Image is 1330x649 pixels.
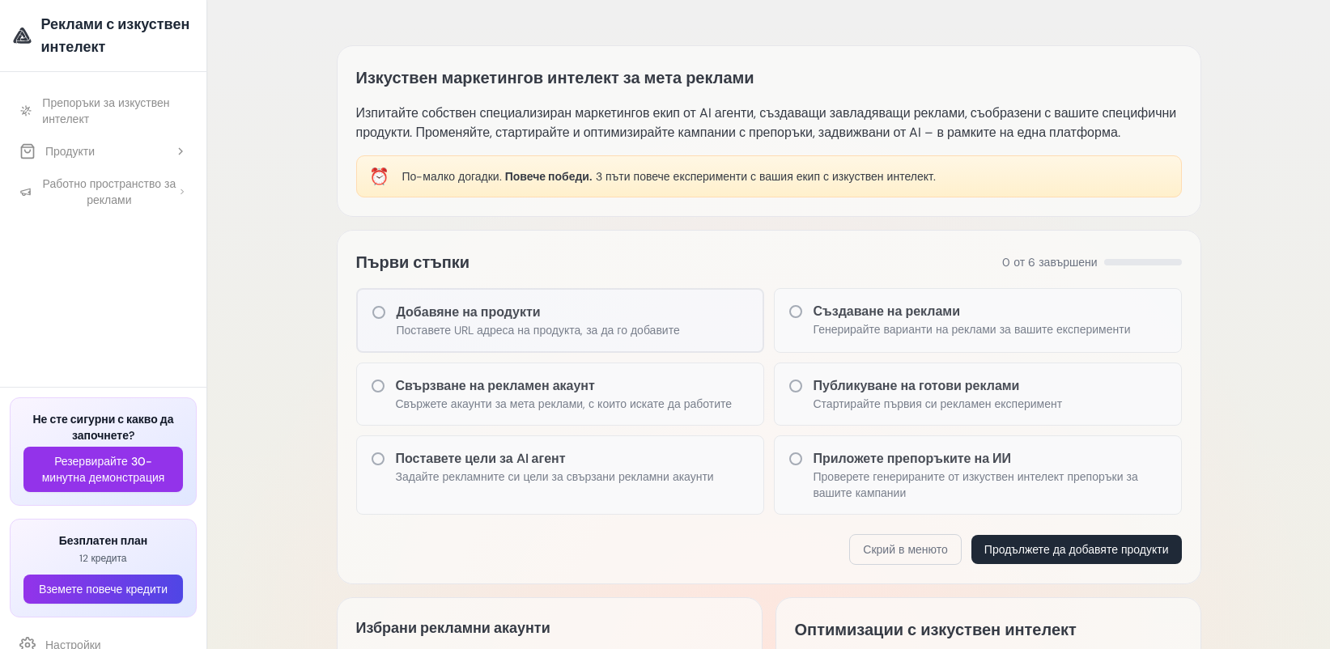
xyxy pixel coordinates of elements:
[41,15,190,57] font: Реклами с изкуствен интелект
[45,144,95,159] font: Продукти
[39,582,168,596] font: Вземете повече кредити
[10,88,197,134] a: Препоръки за изкуствен интелект
[356,104,1177,141] font: Изпитайте собствен специализиран маркетингов екип от AI агенти, създаващи завладяващи реклами, съ...
[369,166,389,187] font: ⏰
[59,533,148,548] font: Безплатен план
[814,469,1138,500] font: Проверете генерираните от изкуствен интелект препоръки за вашите кампании
[23,447,183,492] button: Резервирайте 30-минутна демонстрация
[396,397,733,411] font: Свържете акаунти за мета реклами, с които искате да работите
[971,535,1182,564] button: Продължете да добавяте продукти
[814,377,1020,394] font: Публикуване на готови реклами
[397,323,680,337] font: Поставете URL адреса на продукта, за да го добавите
[505,169,593,184] font: Повече победи.
[1002,255,1097,269] font: 0 от 6 завършени
[356,67,754,88] font: Изкуствен маркетингов интелект за мета реклами
[397,303,541,320] font: Добавяне на продукти
[396,377,595,394] font: Свързване на рекламен акаунт
[356,252,470,273] font: Първи стъпки
[984,542,1169,557] font: Продължете да добавяте продукти
[814,397,1063,411] font: Стартирайте първия си рекламен експеримент
[596,169,936,184] font: 3 пъти повече експерименти с вашия екип с изкуствен интелект.
[356,618,550,638] font: Избрани рекламни акаунти
[10,169,197,214] button: Работно пространство за реклами
[402,169,502,184] font: По-малко догадки.
[42,95,169,126] font: Препоръки за изкуствен интелект
[43,176,176,207] font: Работно пространство за реклами
[814,303,960,320] font: Създаване на реклами
[396,450,566,467] font: Поставете цели за AI агент
[863,542,947,557] font: Скрий в менюто
[814,322,1131,337] font: Генерирайте варианти на реклами за вашите експерименти
[795,619,1077,640] font: Оптимизации с изкуствен интелект
[13,13,193,58] a: Реклами с изкуствен интелект
[33,412,174,443] font: Не сте сигурни с какво да започнете?
[23,575,183,604] button: Вземете повече кредити
[396,469,714,484] font: Задайте рекламните си цели за свързани рекламни акаунти
[814,450,1012,467] font: Приложете препоръките на ИИ
[849,534,961,565] button: Скрий в менюто
[42,454,165,485] font: Резервирайте 30-минутна демонстрация
[10,137,197,166] button: Продукти
[79,552,126,565] font: 12 кредита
